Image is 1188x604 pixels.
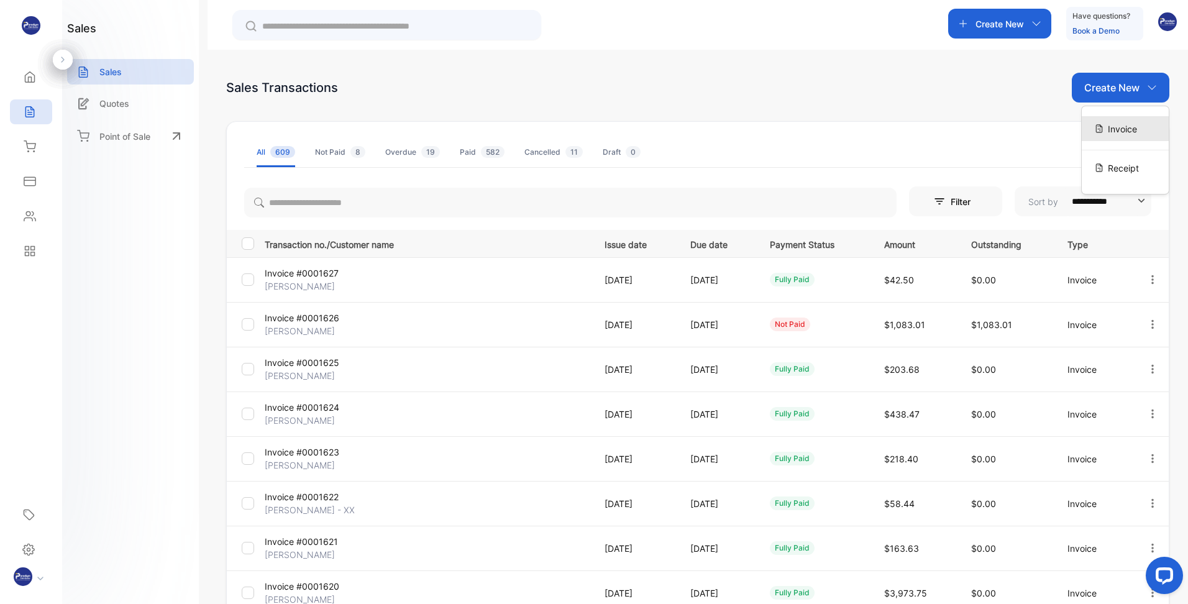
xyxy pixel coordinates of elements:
[770,318,810,331] div: not paid
[257,147,295,158] div: All
[884,319,925,330] span: $1,083.01
[976,17,1024,30] p: Create New
[770,586,815,600] div: fully paid
[265,267,373,280] p: Invoice #0001627
[770,496,815,510] div: fully paid
[460,147,505,158] div: Paid
[770,541,815,555] div: fully paid
[1072,26,1120,35] a: Book a Demo
[67,122,194,150] a: Point of Sale
[226,78,338,97] div: Sales Transactions
[690,273,744,286] p: [DATE]
[603,147,641,158] div: Draft
[971,364,996,375] span: $0.00
[971,319,1012,330] span: $1,083.01
[690,363,744,376] p: [DATE]
[565,146,583,158] span: 11
[770,452,815,465] div: fully paid
[971,275,996,285] span: $0.00
[1028,195,1058,208] p: Sort by
[265,236,589,251] p: Transaction no./Customer name
[265,311,373,324] p: Invoice #0001626
[22,16,40,35] img: logo
[690,497,744,510] p: [DATE]
[1067,542,1121,555] p: Invoice
[690,408,744,421] p: [DATE]
[884,409,920,419] span: $438.47
[265,414,373,427] p: [PERSON_NAME]
[265,401,373,414] p: Invoice #0001624
[605,318,665,331] p: [DATE]
[605,587,665,600] p: [DATE]
[626,146,641,158] span: 0
[99,97,129,110] p: Quotes
[948,9,1051,39] button: Create New
[971,236,1042,251] p: Outstanding
[1067,452,1121,465] p: Invoice
[971,588,996,598] span: $0.00
[971,409,996,419] span: $0.00
[67,91,194,116] a: Quotes
[385,147,440,158] div: Overdue
[1067,236,1121,251] p: Type
[605,497,665,510] p: [DATE]
[971,498,996,509] span: $0.00
[421,146,440,158] span: 19
[770,407,815,421] div: fully paid
[971,454,996,464] span: $0.00
[884,275,914,285] span: $42.50
[1158,12,1177,31] img: avatar
[265,490,373,503] p: Invoice #0001622
[690,236,744,251] p: Due date
[265,548,373,561] p: [PERSON_NAME]
[350,146,365,158] span: 8
[770,273,815,286] div: fully paid
[1072,73,1169,103] button: Create New
[605,363,665,376] p: [DATE]
[265,580,373,593] p: Invoice #0001620
[315,147,365,158] div: Not Paid
[1136,552,1188,604] iframe: LiveChat chat widget
[265,503,373,516] p: [PERSON_NAME] - XX
[265,280,373,293] p: [PERSON_NAME]
[1067,497,1121,510] p: Invoice
[1067,587,1121,600] p: Invoice
[884,543,919,554] span: $163.63
[265,356,373,369] p: Invoice #0001625
[971,543,996,554] span: $0.00
[605,452,665,465] p: [DATE]
[265,535,373,548] p: Invoice #0001621
[605,273,665,286] p: [DATE]
[1015,186,1151,216] button: Sort by
[524,147,583,158] div: Cancelled
[1067,408,1121,421] p: Invoice
[1067,363,1121,376] p: Invoice
[690,318,744,331] p: [DATE]
[1072,10,1130,22] p: Have questions?
[1084,80,1140,95] p: Create New
[884,454,918,464] span: $218.40
[884,364,920,375] span: $203.68
[690,587,744,600] p: [DATE]
[99,65,122,78] p: Sales
[14,567,32,586] img: profile
[1158,9,1177,39] button: avatar
[67,59,194,85] a: Sales
[770,362,815,376] div: fully paid
[605,408,665,421] p: [DATE]
[1067,273,1121,286] p: Invoice
[265,324,373,337] p: [PERSON_NAME]
[690,452,744,465] p: [DATE]
[605,236,665,251] p: Issue date
[884,498,915,509] span: $58.44
[770,236,859,251] p: Payment Status
[884,588,927,598] span: $3,973.75
[270,146,295,158] span: 609
[67,20,96,37] h1: sales
[884,236,946,251] p: Amount
[605,542,665,555] p: [DATE]
[690,542,744,555] p: [DATE]
[265,459,373,472] p: [PERSON_NAME]
[1067,318,1121,331] p: Invoice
